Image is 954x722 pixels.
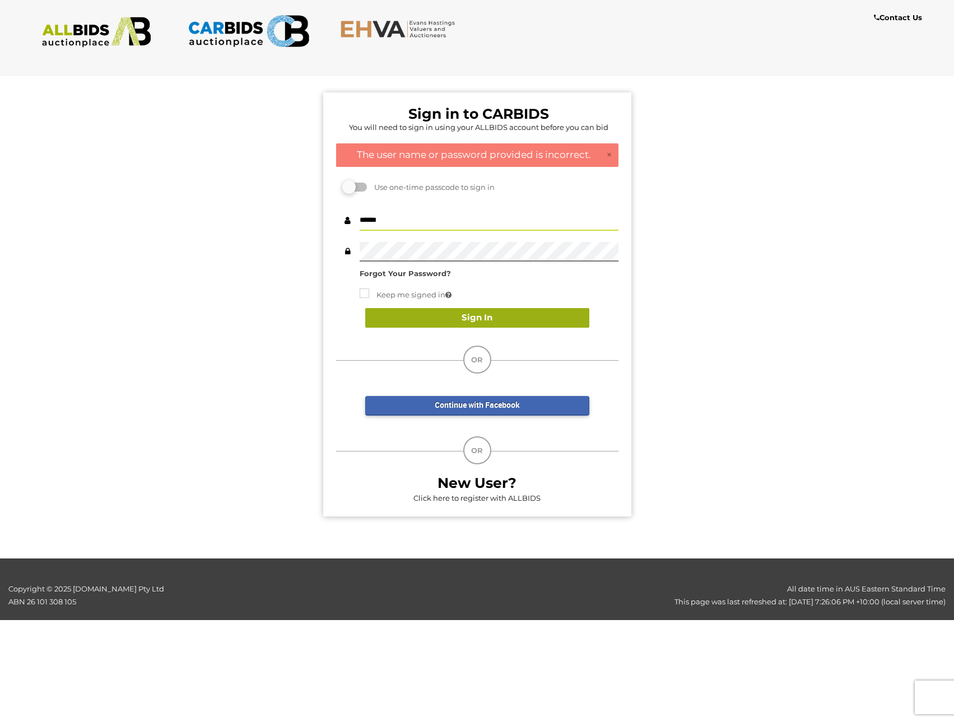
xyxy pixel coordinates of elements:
img: ALLBIDS.com.au [36,17,157,48]
a: Forgot Your Password? [360,269,451,278]
div: OR [463,346,491,374]
img: EHVA.com.au [340,20,462,38]
b: Sign in to CARBIDS [408,105,549,122]
div: All date time in AUS Eastern Standard Time This page was last refreshed at: [DATE] 7:26:06 PM +10... [239,583,954,609]
b: New User? [438,474,516,491]
div: OR [463,436,491,464]
h5: You will need to sign in using your ALLBIDS account before you can bid [339,123,618,131]
a: × [606,150,612,161]
label: Keep me signed in [360,288,452,301]
button: Sign In [365,308,589,328]
h4: The user name or password provided is incorrect. [342,150,612,160]
b: Contact Us [874,13,922,22]
span: Use one-time passcode to sign in [369,183,495,192]
a: Click here to register with ALLBIDS [413,493,541,502]
img: CARBIDS.com.au [188,11,309,51]
a: Contact Us [874,11,925,24]
a: Continue with Facebook [365,396,589,416]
